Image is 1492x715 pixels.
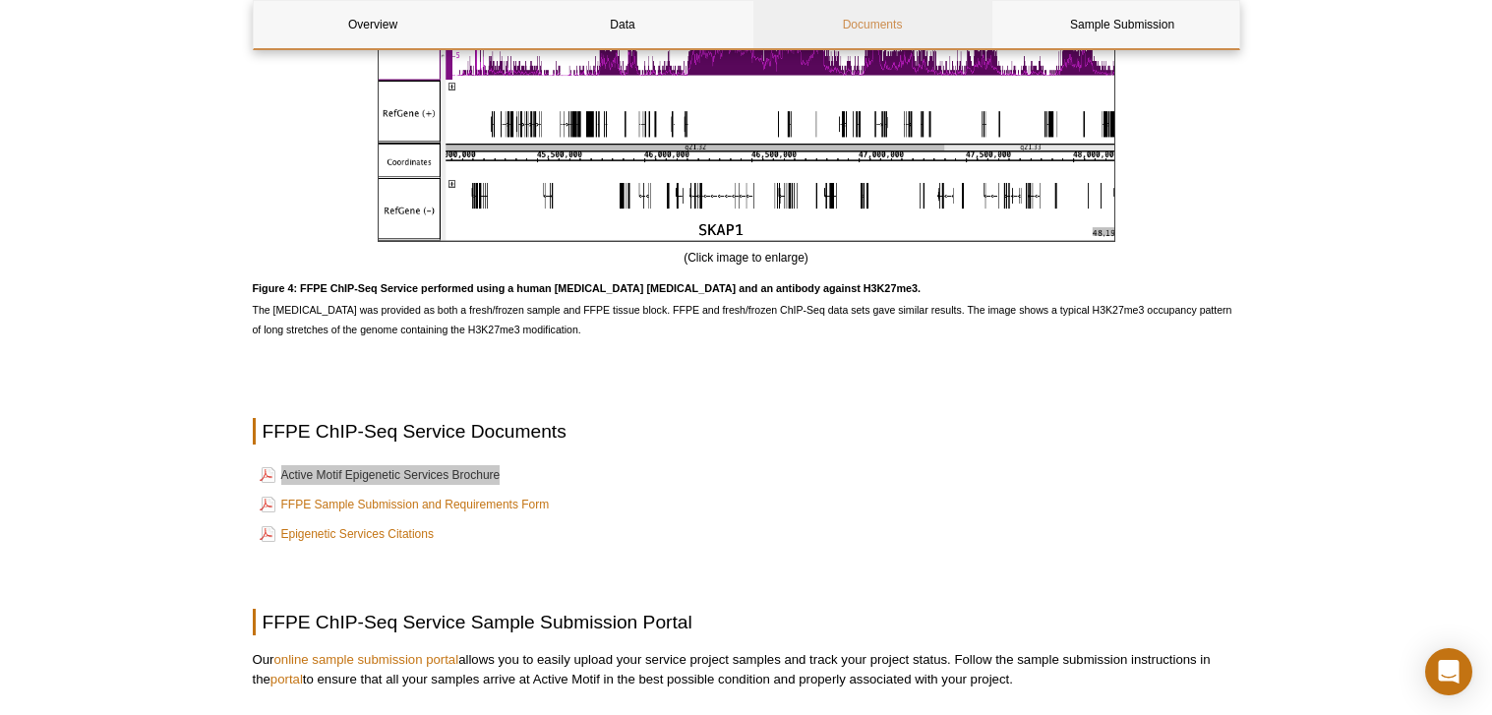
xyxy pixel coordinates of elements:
a: Data [504,1,743,48]
div: Open Intercom Messenger [1425,648,1472,695]
h3: Figure 4: FFPE ChIP-Seq Service performed using a human [MEDICAL_DATA] [MEDICAL_DATA] and an anti... [253,270,1240,300]
a: Documents [753,1,992,48]
a: Sample Submission [1003,1,1242,48]
a: portal [270,672,303,686]
a: Epigenetic Services Citations [260,522,434,546]
p: (Click image to enlarge) [253,248,1240,268]
a: Active Motif Epigenetic Services Brochure [260,463,501,487]
p: Our allows you to easily upload your service project samples and track your project status. Follo... [253,650,1240,689]
h2: FFPE ChIP-Seq Service Sample Submission Portal [253,609,1240,635]
span: The [MEDICAL_DATA] was provided as both a fresh/frozen sample and FFPE tissue block. FFPE and fre... [253,304,1232,335]
a: online sample submission portal [273,652,458,667]
a: FFPE Sample Submission and Requirements Form [260,493,550,516]
h2: FFPE ChIP-Seq Service Documents [253,418,1240,445]
a: Overview [254,1,493,48]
